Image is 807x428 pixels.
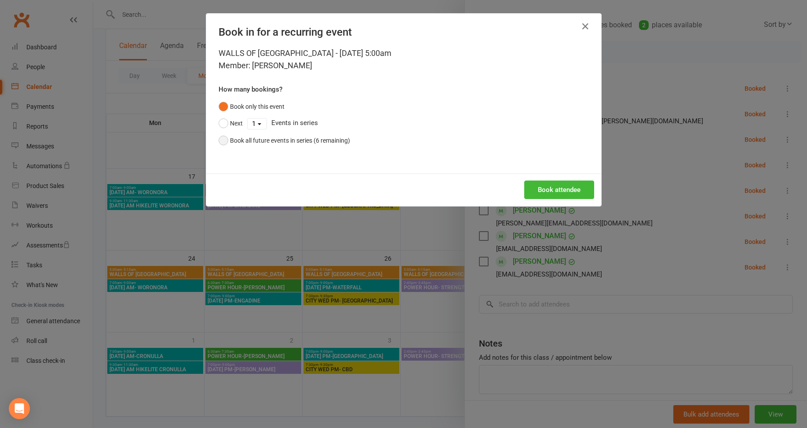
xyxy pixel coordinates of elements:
[578,19,592,33] button: Close
[524,181,594,199] button: Book attendee
[219,26,589,38] h4: Book in for a recurring event
[219,115,243,132] button: Next
[219,115,589,132] div: Events in series
[219,47,589,72] div: WALLS OF [GEOGRAPHIC_DATA] - [DATE] 5:00am Member: [PERSON_NAME]
[9,398,30,419] div: Open Intercom Messenger
[219,84,282,95] label: How many bookings?
[219,98,285,115] button: Book only this event
[219,132,350,149] button: Book all future events in series (6 remaining)
[230,136,350,145] div: Book all future events in series (6 remaining)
